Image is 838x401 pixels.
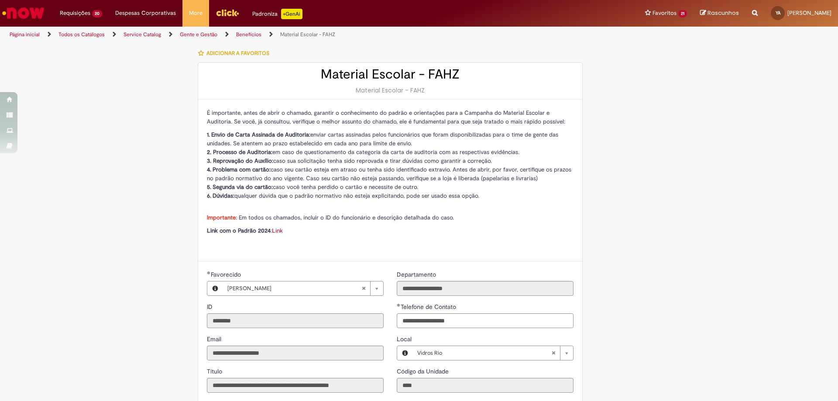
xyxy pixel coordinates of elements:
[281,9,302,19] p: +GenAi
[547,346,560,360] abbr: Limpar campo Local
[207,227,283,234] span: :
[207,166,571,182] span: caso seu cartão esteja em atraso ou tenha sido identificado extravio. Antes de abrir, por favor, ...
[180,31,217,38] a: Gente e Gestão
[207,302,214,311] label: Somente leitura - ID
[207,378,384,393] input: Título
[92,10,102,17] span: 20
[207,166,271,173] strong: 4. Problema com cartão:
[7,27,552,43] ul: Trilhas de página
[207,227,271,234] strong: Link com o Padrão 2024
[397,378,574,393] input: Código da Unidade
[776,10,780,16] span: YA
[207,67,574,82] h2: Material Escolar - FAHZ
[678,10,687,17] span: 21
[10,31,40,38] a: Página inicial
[207,192,234,199] strong: 6. Dúvidas:
[207,367,224,375] span: Somente leitura - Título
[417,346,551,360] span: Vidros Rio
[207,214,236,221] strong: Importante
[207,335,223,343] label: Somente leitura - Email
[198,44,274,62] button: Adicionar a Favoritos
[700,9,739,17] a: Rascunhos
[252,9,302,19] div: Padroniza
[58,31,105,38] a: Todos os Catálogos
[227,281,361,295] span: [PERSON_NAME]
[272,227,283,234] a: Link
[397,271,438,278] span: Somente leitura - Departamento
[211,271,243,278] span: Necessários - Favorecido
[206,50,269,57] span: Adicionar a Favoritos
[207,131,310,138] strong: 1. Envio de Carta Assinada de Auditoria:
[280,31,335,38] a: Material Escolar - FAHZ
[397,367,450,376] label: Somente leitura - Código da Unidade
[207,303,214,311] span: Somente leitura - ID
[124,31,161,38] a: Service Catalog
[115,9,176,17] span: Despesas Corporativas
[207,148,519,156] span: em caso de questionamento da categoria da carta de auditoria com as respectivas evidências.
[397,335,413,343] span: Local
[207,157,492,165] span: caso sua solicitação tenha sido reprovada e tirar dúvidas como garantir a correção.
[397,367,450,375] span: Somente leitura - Código da Unidade
[207,271,211,274] span: Obrigatório Preenchido
[207,86,574,95] div: Material Escolar - FAHZ
[413,346,573,360] a: Vidros RioLimpar campo Local
[357,281,370,295] abbr: Limpar campo Favorecido
[236,31,261,38] a: Benefícios
[216,6,239,19] img: click_logo_yellow_360x200.png
[397,346,413,360] button: Local, Visualizar este registro Vidros Rio
[207,109,565,125] span: É importante, antes de abrir o chamado, garantir o conhecimento do padrão e orientações para a Ca...
[653,9,677,17] span: Favoritos
[207,183,273,191] strong: 5. Segunda via do cartão:
[397,303,401,307] span: Obrigatório Preenchido
[207,367,224,376] label: Somente leitura - Título
[60,9,90,17] span: Requisições
[189,9,203,17] span: More
[207,183,418,191] span: caso você tenha perdido o cartão e necessite de outro.
[707,9,739,17] span: Rascunhos
[207,214,454,221] span: : Em todos os chamados, incluir o ID do funcionário e descrição detalhada do caso.
[207,281,223,295] button: Favorecido, Visualizar este registro Ygor Alves De Lima Amaral
[397,281,574,296] input: Departamento
[207,346,384,360] input: Email
[207,148,272,156] strong: 2. Processo de Auditoria:
[207,192,479,199] span: qualquer dúvida que o padrão normativo não esteja explicitando, pode ser usado essa opção.
[207,313,384,328] input: ID
[397,313,574,328] input: Telefone de Contato
[207,157,273,165] strong: 3. Reprovação do Auxílio:
[787,9,831,17] span: [PERSON_NAME]
[1,4,46,22] img: ServiceNow
[207,131,558,147] span: enviar cartas assinadas pelos funcionários que foram disponibilizadas para o time de gente das un...
[223,281,383,295] a: [PERSON_NAME]Limpar campo Favorecido
[401,303,458,311] span: Telefone de Contato
[397,270,438,279] label: Somente leitura - Departamento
